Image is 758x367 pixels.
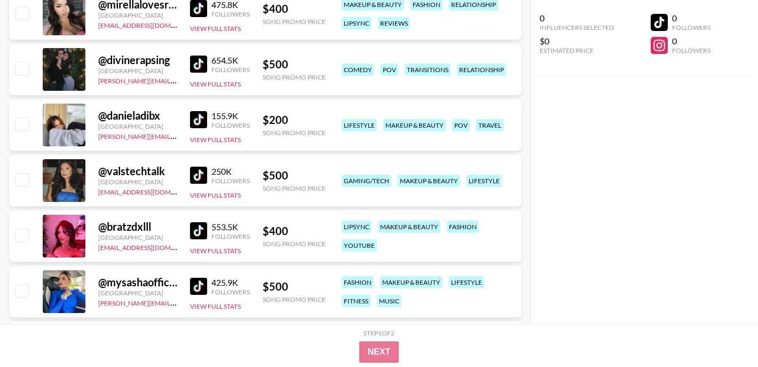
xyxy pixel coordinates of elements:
[449,276,484,288] div: lifestyle
[98,186,206,196] a: [EMAIL_ADDRESS][DOMAIN_NAME]
[263,58,326,71] div: $ 500
[342,64,374,76] div: comedy
[190,278,207,295] img: TikTok
[342,276,374,288] div: fashion
[211,66,250,74] div: Followers
[377,295,401,307] div: music
[211,10,250,18] div: Followers
[398,175,460,187] div: makeup & beauty
[190,167,207,184] img: TikTok
[263,73,326,81] div: Song Promo Price
[98,297,256,307] a: [PERSON_NAME][EMAIL_ADDRESS][DOMAIN_NAME]
[98,11,177,19] div: [GEOGRAPHIC_DATA]
[211,166,250,177] div: 250K
[98,241,206,252] a: [EMAIL_ADDRESS][DOMAIN_NAME]
[364,329,394,337] div: Step 1 of 2
[342,295,370,307] div: fitness
[263,240,326,248] div: Song Promo Price
[540,13,614,24] div: 0
[211,222,250,232] div: 553.5K
[672,46,710,54] div: Followers
[263,113,326,127] div: $ 200
[98,165,177,178] div: @ valstechtalk
[263,224,326,238] div: $ 400
[342,119,377,131] div: lifestyle
[476,119,503,131] div: travel
[263,18,326,26] div: Song Promo Price
[342,175,391,187] div: gaming/tech
[263,280,326,293] div: $ 500
[381,64,398,76] div: pov
[98,67,177,75] div: [GEOGRAPHIC_DATA]
[98,53,177,67] div: @ divinerapsing
[211,121,250,129] div: Followers
[98,276,177,289] div: @ mysashaofficial
[342,17,372,29] div: lipsync
[211,232,250,240] div: Followers
[383,119,446,131] div: makeup & beauty
[405,64,451,76] div: transitions
[672,13,710,24] div: 0
[263,2,326,15] div: $ 400
[98,122,177,130] div: [GEOGRAPHIC_DATA]
[98,178,177,186] div: [GEOGRAPHIC_DATA]
[540,36,614,46] div: $0
[98,233,177,241] div: [GEOGRAPHIC_DATA]
[540,46,614,54] div: Estimated Price
[263,129,326,137] div: Song Promo Price
[447,221,479,233] div: fashion
[190,80,241,88] button: View Full Stats
[263,184,326,192] div: Song Promo Price
[380,276,443,288] div: makeup & beauty
[705,314,745,354] iframe: Drift Widget Chat Controller
[190,111,207,128] img: TikTok
[190,222,207,239] img: TikTok
[98,109,177,122] div: @ danieladibx
[211,55,250,66] div: 654.5K
[190,56,207,73] img: TikTok
[378,17,410,29] div: reviews
[342,221,372,233] div: lipsync
[98,130,256,140] a: [PERSON_NAME][EMAIL_ADDRESS][DOMAIN_NAME]
[467,175,502,187] div: lifestyle
[98,75,256,85] a: [PERSON_NAME][EMAIL_ADDRESS][DOMAIN_NAME]
[457,64,506,76] div: relationship
[190,191,241,199] button: View Full Stats
[190,247,241,255] button: View Full Stats
[190,136,241,144] button: View Full Stats
[672,24,710,32] div: Followers
[672,36,710,46] div: 0
[211,288,250,296] div: Followers
[190,302,241,310] button: View Full Stats
[211,177,250,185] div: Followers
[211,111,250,121] div: 155.9K
[359,341,399,363] button: Next
[98,19,206,29] a: [EMAIL_ADDRESS][DOMAIN_NAME]
[190,25,241,33] button: View Full Stats
[452,119,470,131] div: pov
[263,295,326,303] div: Song Promo Price
[263,169,326,182] div: $ 500
[211,277,250,288] div: 425.9K
[98,289,177,297] div: [GEOGRAPHIC_DATA]
[342,239,377,252] div: youtube
[98,220,177,233] div: @ bratzdxlll
[540,24,614,32] div: Influencers Selected
[378,221,440,233] div: makeup & beauty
